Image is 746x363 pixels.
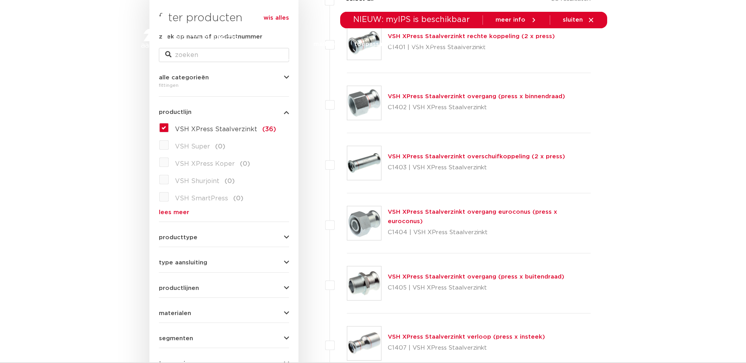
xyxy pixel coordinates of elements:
span: (0) [233,195,243,202]
a: services [460,28,486,60]
span: materialen [159,310,191,316]
button: producttype [159,235,289,240]
span: productlijnen [159,285,199,291]
div: my IPS [568,28,576,60]
span: (0) [215,143,225,150]
a: VSH XPress Staalverzinkt verloop (press x insteek) [388,334,545,340]
button: alle categorieën [159,75,289,81]
span: (36) [262,126,276,132]
a: toepassingen [354,28,396,60]
span: type aansluiting [159,260,207,266]
div: fittingen [159,81,289,90]
span: producttype [159,235,197,240]
span: VSH Super [175,143,210,150]
img: Thumbnail for VSH XPress Staalverzinkt overgang (press x buitendraad) [347,266,381,300]
a: VSH XPress Staalverzinkt overgang euroconus (press x euroconus) [388,209,557,224]
img: Thumbnail for VSH XPress Staalverzinkt overschuifkoppeling (2 x press) [347,146,381,180]
img: Thumbnail for VSH XPress Staalverzinkt overgang euroconus (press x euroconus) [347,206,381,240]
img: Thumbnail for VSH XPress Staalverzinkt verloop (press x insteek) [347,326,381,360]
img: Thumbnail for VSH XPress Staalverzinkt overgang (press x binnendraad) [347,86,381,120]
p: C1402 | VSH XPress Staalverzinkt [388,101,565,114]
span: VSH XPress Koper [175,161,235,167]
a: VSH XPress Staalverzinkt overgang (press x binnendraad) [388,93,565,99]
span: meer info [495,17,525,23]
button: type aansluiting [159,260,289,266]
nav: Menu [266,28,529,60]
a: lees meer [159,209,289,215]
button: productlijnen [159,285,289,291]
span: alle categorieën [159,75,209,81]
a: producten [266,28,298,60]
span: segmenten [159,335,193,341]
button: productlijn [159,109,289,115]
span: sluiten [563,17,583,23]
span: productlijn [159,109,192,115]
span: NIEUW: myIPS is beschikbaar [353,16,470,24]
span: VSH XPress Staalverzinkt [175,126,257,132]
p: C1403 | VSH XPress Staalverzinkt [388,161,565,174]
span: (0) [225,178,235,184]
a: meer info [495,16,537,24]
p: C1404 | VSH XPress Staalverzinkt [388,226,591,239]
button: segmenten [159,335,289,341]
a: sluiten [563,16,595,24]
a: markten [313,28,339,60]
span: (0) [240,161,250,167]
a: downloads [411,28,445,60]
span: VSH SmartPress [175,195,228,202]
a: over ons [501,28,529,60]
span: VSH Shurjoint [175,178,219,184]
p: C1407 | VSH XPress Staalverzinkt [388,342,545,354]
a: VSH XPress Staalverzinkt overgang (press x buitendraad) [388,274,564,280]
button: materialen [159,310,289,316]
a: VSH XPress Staalverzinkt overschuifkoppeling (2 x press) [388,154,565,159]
p: C1405 | VSH XPress Staalverzinkt [388,282,564,294]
